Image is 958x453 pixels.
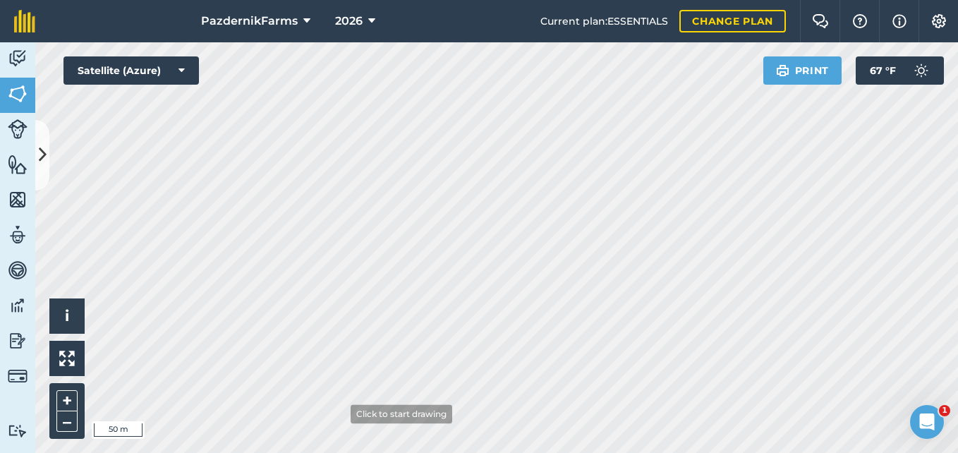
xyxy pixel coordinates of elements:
[8,424,28,437] img: svg+xml;base64,PD94bWwgdmVyc2lvbj0iMS4wIiBlbmNvZGluZz0idXRmLTgiPz4KPCEtLSBHZW5lcmF0b3I6IEFkb2JlIE...
[56,390,78,411] button: +
[540,13,668,29] span: Current plan : ESSENTIALS
[201,13,298,30] span: PazdernikFarms
[870,56,896,85] span: 67 ° F
[8,119,28,139] img: svg+xml;base64,PD94bWwgdmVyc2lvbj0iMS4wIiBlbmNvZGluZz0idXRmLTgiPz4KPCEtLSBHZW5lcmF0b3I6IEFkb2JlIE...
[335,13,363,30] span: 2026
[59,351,75,366] img: Four arrows, one pointing top left, one top right, one bottom right and the last bottom left
[63,56,199,85] button: Satellite (Azure)
[8,366,28,386] img: svg+xml;base64,PD94bWwgdmVyc2lvbj0iMS4wIiBlbmNvZGluZz0idXRmLTgiPz4KPCEtLSBHZW5lcmF0b3I6IEFkb2JlIE...
[892,13,907,30] img: svg+xml;base64,PHN2ZyB4bWxucz0iaHR0cDovL3d3dy53My5vcmcvMjAwMC9zdmciIHdpZHRoPSIxNyIgaGVpZ2h0PSIxNy...
[910,405,944,439] iframe: Intercom live chat
[812,14,829,28] img: Two speech bubbles overlapping with the left bubble in the forefront
[8,83,28,104] img: svg+xml;base64,PHN2ZyB4bWxucz0iaHR0cDovL3d3dy53My5vcmcvMjAwMC9zdmciIHdpZHRoPSI1NiIgaGVpZ2h0PSI2MC...
[8,154,28,175] img: svg+xml;base64,PHN2ZyB4bWxucz0iaHR0cDovL3d3dy53My5vcmcvMjAwMC9zdmciIHdpZHRoPSI1NiIgaGVpZ2h0PSI2MC...
[763,56,842,85] button: Print
[49,298,85,334] button: i
[14,10,35,32] img: fieldmargin Logo
[930,14,947,28] img: A cog icon
[8,189,28,210] img: svg+xml;base64,PHN2ZyB4bWxucz0iaHR0cDovL3d3dy53My5vcmcvMjAwMC9zdmciIHdpZHRoPSI1NiIgaGVpZ2h0PSI2MC...
[8,330,28,351] img: svg+xml;base64,PD94bWwgdmVyc2lvbj0iMS4wIiBlbmNvZGluZz0idXRmLTgiPz4KPCEtLSBHZW5lcmF0b3I6IEFkb2JlIE...
[65,307,69,325] span: i
[8,295,28,316] img: svg+xml;base64,PD94bWwgdmVyc2lvbj0iMS4wIiBlbmNvZGluZz0idXRmLTgiPz4KPCEtLSBHZW5lcmF0b3I6IEFkb2JlIE...
[8,48,28,69] img: svg+xml;base64,PD94bWwgdmVyc2lvbj0iMS4wIiBlbmNvZGluZz0idXRmLTgiPz4KPCEtLSBHZW5lcmF0b3I6IEFkb2JlIE...
[776,62,789,79] img: svg+xml;base64,PHN2ZyB4bWxucz0iaHR0cDovL3d3dy53My5vcmcvMjAwMC9zdmciIHdpZHRoPSIxOSIgaGVpZ2h0PSIyNC...
[939,405,950,416] span: 1
[851,14,868,28] img: A question mark icon
[8,260,28,281] img: svg+xml;base64,PD94bWwgdmVyc2lvbj0iMS4wIiBlbmNvZGluZz0idXRmLTgiPz4KPCEtLSBHZW5lcmF0b3I6IEFkb2JlIE...
[56,411,78,432] button: –
[8,224,28,246] img: svg+xml;base64,PD94bWwgdmVyc2lvbj0iMS4wIiBlbmNvZGluZz0idXRmLTgiPz4KPCEtLSBHZW5lcmF0b3I6IEFkb2JlIE...
[907,56,935,85] img: svg+xml;base64,PD94bWwgdmVyc2lvbj0iMS4wIiBlbmNvZGluZz0idXRmLTgiPz4KPCEtLSBHZW5lcmF0b3I6IEFkb2JlIE...
[351,404,452,423] div: Click to start drawing
[856,56,944,85] button: 67 °F
[679,10,786,32] a: Change plan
